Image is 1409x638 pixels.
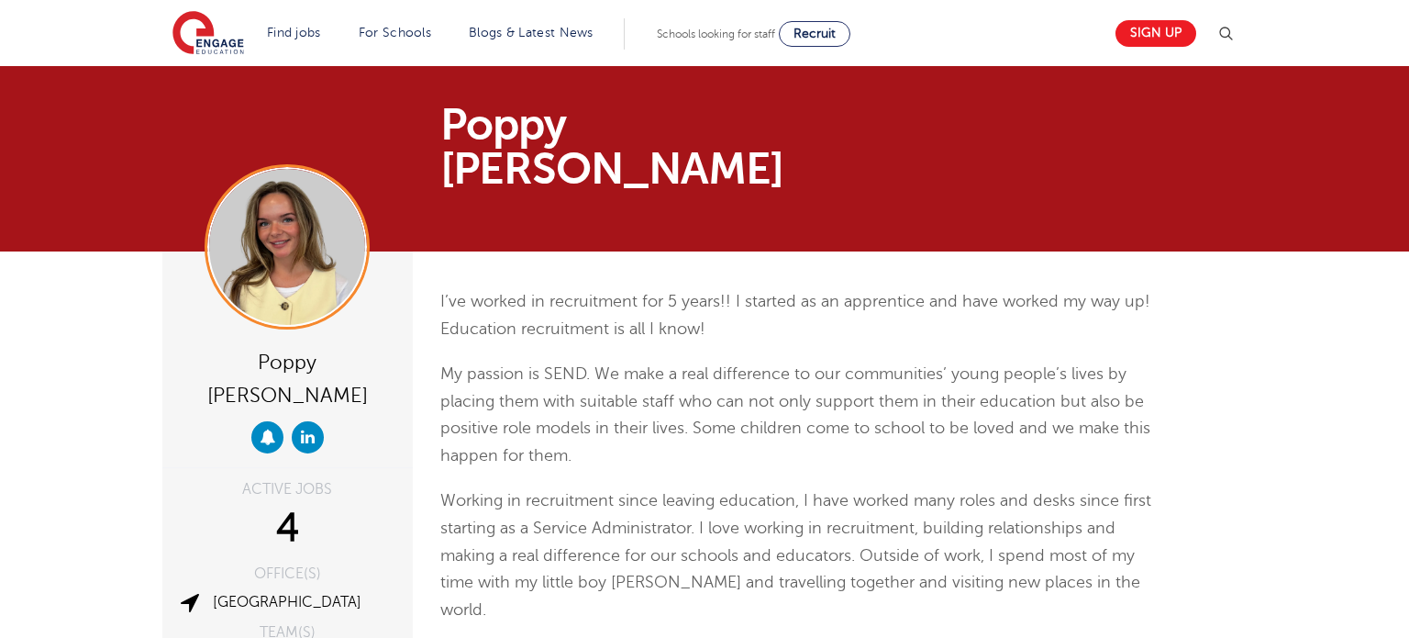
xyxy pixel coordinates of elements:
[440,491,1151,618] span: Working in recruitment since leaving education, I have worked many roles and desks since first st...
[440,361,1155,469] p: My passion is SEND. We make a real difference to our communities’ young people’s lives by placing...
[176,343,399,412] div: Poppy [PERSON_NAME]
[359,26,431,39] a: For Schools
[779,21,850,47] a: Recruit
[176,566,399,581] div: OFFICE(S)
[440,103,876,191] h1: Poppy [PERSON_NAME]
[172,11,244,57] img: Engage Education
[440,292,1150,338] span: I’ve worked in recruitment for 5 years!! I started as an apprentice and have worked my way up! Ed...
[1115,20,1196,47] a: Sign up
[176,506,399,552] div: 4
[267,26,321,39] a: Find jobs
[793,27,836,40] span: Recruit
[213,594,361,610] a: [GEOGRAPHIC_DATA]
[469,26,594,39] a: Blogs & Latest News
[657,28,775,40] span: Schools looking for staff
[176,482,399,497] div: ACTIVE JOBS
